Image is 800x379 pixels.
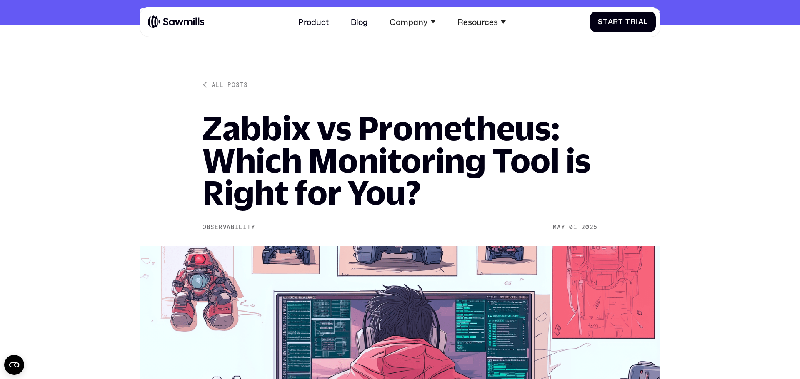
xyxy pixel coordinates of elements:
span: a [608,17,613,26]
span: T [625,17,630,26]
div: 2025 [581,224,597,231]
span: r [630,17,636,26]
span: t [618,17,623,26]
div: Resources [457,17,498,27]
button: Open CMP widget [4,355,24,375]
a: Product [292,11,335,32]
div: All posts [212,81,248,89]
div: Observability [202,224,255,231]
span: l [643,17,648,26]
div: Resources [452,11,512,32]
div: May [553,224,565,231]
div: 01 [569,224,577,231]
a: All posts [202,81,248,89]
span: r [613,17,618,26]
span: i [636,17,638,26]
h1: Zabbix vs Prometheus: Which Monitoring Tool is Right for You? [202,112,597,209]
a: Blog [345,11,374,32]
span: a [638,17,644,26]
div: Company [384,11,441,32]
span: t [603,17,608,26]
div: Company [390,17,427,27]
a: StartTrial [590,12,656,32]
span: S [598,17,603,26]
